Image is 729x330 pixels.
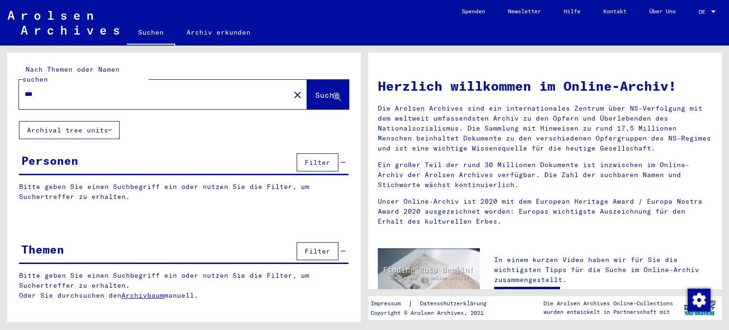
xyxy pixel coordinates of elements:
[19,121,120,139] button: Archival tree units
[22,65,120,84] mat-label: Nach Themen oder Namen suchen
[378,197,712,226] p: Unser Online-Archiv ist 2020 mit dem European Heritage Award / Europa Nostra Award 2020 ausgezeic...
[494,255,712,285] p: In einem kurzen Video haben wir für Sie die wichtigsten Tipps für die Suche im Online-Archiv zusa...
[378,104,712,153] p: Die Arolsen Archives sind ein internationales Zentrum über NS-Verfolgung mit dem weltweit umfasse...
[175,21,262,44] a: Archiv erkunden
[19,182,348,202] p: Bitte geben Sie einen Suchbegriff ein oder nutzen Sie die Filter, um Suchertreffer zu erhalten.
[371,299,498,309] div: |
[297,153,338,171] button: Filter
[21,152,78,169] div: Personen
[305,158,330,167] span: Filter
[127,21,175,46] a: Suchen
[19,271,349,301] p: Bitte geben Sie einen Suchbegriff ein oder nutzen Sie die Filter, um Suchertreffer zu erhalten. O...
[412,299,498,309] a: Datenschutzerklärung
[378,160,712,190] p: Ein großer Teil der rund 30 Millionen Dokumente ist inzwischen im Online-Archiv der Arolsen Archi...
[315,90,339,100] span: Suche
[699,9,709,15] span: DE
[305,247,330,255] span: Filter
[307,80,349,109] button: Suche
[494,287,560,306] a: Video ansehen
[378,76,712,96] h1: Herzlich willkommen im Online-Archiv!
[121,291,164,300] a: Archivbaum
[371,299,408,309] a: Impressum
[288,85,307,104] button: Clear
[688,289,710,311] img: Zustimmung ändern
[543,308,673,316] p: wurden entwickelt in Partnerschaft mit
[543,299,673,308] p: Die Arolsen Archives Online-Collections
[682,296,718,320] img: yv_logo.png
[292,89,303,101] mat-icon: close
[21,241,64,258] div: Themen
[8,11,119,35] img: Arolsen_neg.svg
[378,248,480,304] img: video.jpg
[297,242,338,260] button: Filter
[371,309,498,317] p: Copyright © Arolsen Archives, 2021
